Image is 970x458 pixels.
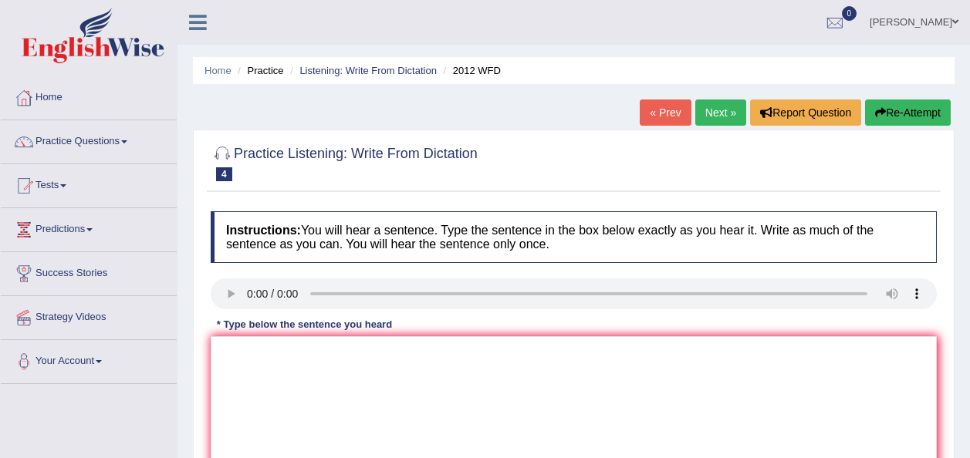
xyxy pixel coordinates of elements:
span: 0 [842,6,857,21]
a: « Prev [640,99,691,126]
a: Home [204,65,232,76]
a: Predictions [1,208,177,247]
a: Strategy Videos [1,296,177,335]
a: Practice Questions [1,120,177,159]
h2: Practice Listening: Write From Dictation [211,143,478,181]
li: Practice [234,63,283,78]
button: Re-Attempt [865,99,951,126]
a: Success Stories [1,252,177,291]
a: Next » [695,99,746,126]
h4: You will hear a sentence. Type the sentence in the box below exactly as you hear it. Write as muc... [211,211,937,263]
a: Home [1,76,177,115]
button: Report Question [750,99,861,126]
div: * Type below the sentence you heard [211,317,398,332]
a: Listening: Write From Dictation [299,65,437,76]
span: 4 [216,167,232,181]
li: 2012 WFD [440,63,501,78]
b: Instructions: [226,224,301,237]
a: Tests [1,164,177,203]
a: Your Account [1,340,177,379]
